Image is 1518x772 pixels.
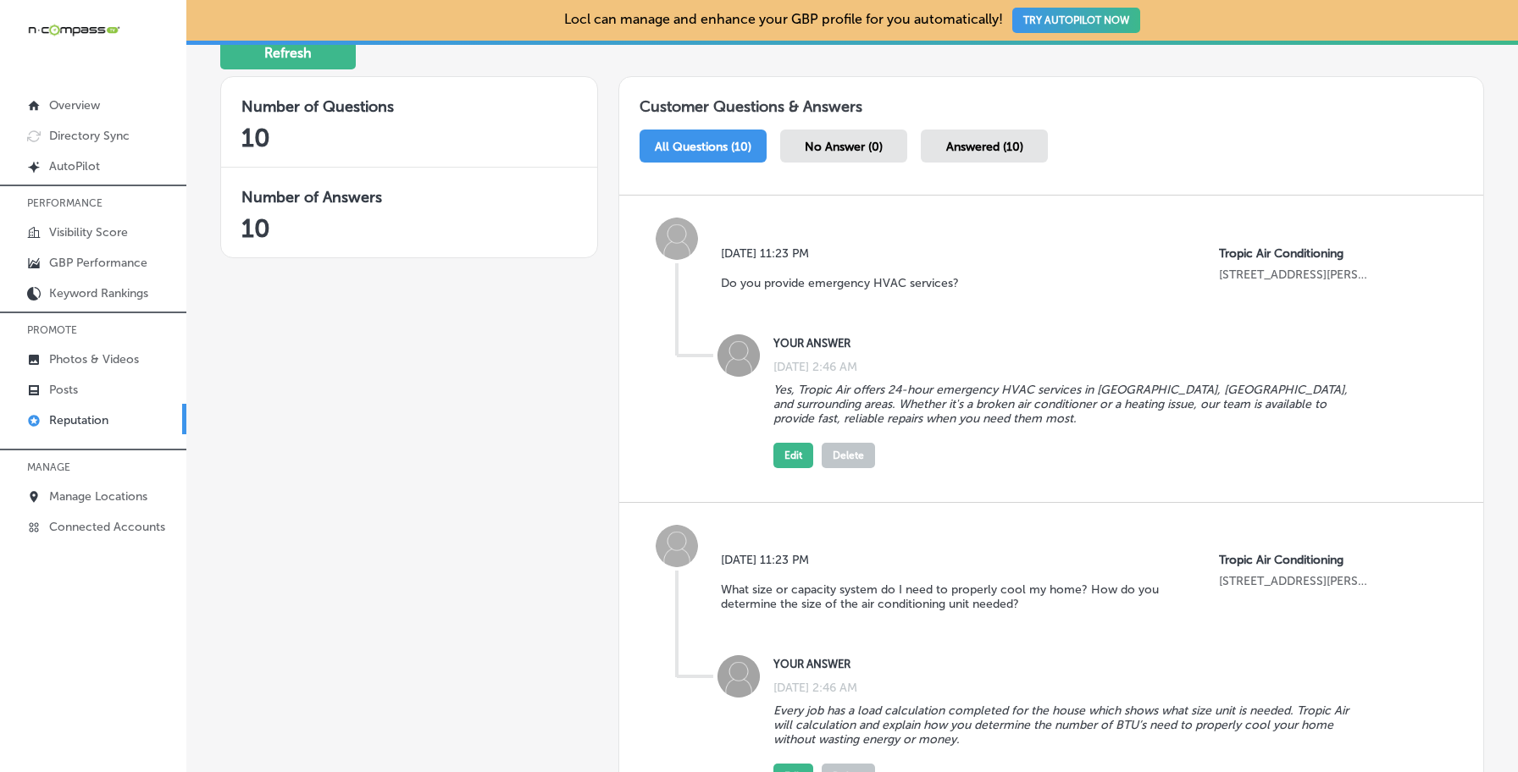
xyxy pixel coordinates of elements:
h3: Number of Questions [241,97,577,116]
button: Edit [773,443,813,468]
p: Do you provide emergency HVAC services? [721,276,959,290]
button: TRY AUTOPILOT NOW [1012,8,1140,33]
p: 1342 whitfield ave [1219,267,1371,282]
p: Connected Accounts [49,520,165,534]
label: [DATE] 2:46 AM [773,360,857,374]
p: What size or capacity system do I need to properly cool my home? How do you determine the size of... [721,582,1205,611]
h2: 10 [241,123,577,153]
p: GBP Performance [49,256,147,270]
p: Tropic Air Conditioning [1219,553,1371,567]
button: Delete [822,443,875,468]
p: Photos & Videos [49,352,139,367]
p: Reputation [49,413,108,427]
p: 1342 whitfield ave [1219,574,1371,588]
span: No Answer (0) [805,140,883,154]
p: Posts [49,383,78,397]
label: YOUR ANSWER [773,337,1364,350]
p: Visibility Score [49,225,128,240]
p: AutoPilot [49,159,100,174]
p: Directory Sync [49,129,130,143]
p: Every job has a load calculation completed for the house which shows what size unit is needed. Tr... [773,703,1364,747]
p: Manage Locations [49,489,147,504]
label: [DATE] 11:23 PM [721,553,1218,567]
img: 660ab0bf-5cc7-4cb8-ba1c-48b5ae0f18e60NCTV_CLogo_TV_Black_-500x88.png [27,22,120,38]
p: Tropic Air Conditioning [1219,246,1371,261]
h2: 10 [241,213,577,244]
label: [DATE] 11:23 PM [721,246,972,261]
span: Answered (10) [946,140,1023,154]
p: Overview [49,98,100,113]
label: [DATE] 2:46 AM [773,681,857,695]
p: Yes, Tropic Air offers 24-hour emergency HVAC services in [GEOGRAPHIC_DATA], [GEOGRAPHIC_DATA], a... [773,383,1364,426]
h3: Number of Answers [241,188,577,207]
span: All Questions (10) [655,140,751,154]
h1: Customer Questions & Answers [619,77,1483,123]
label: YOUR ANSWER [773,658,1364,670]
button: Refresh [220,36,356,69]
p: Keyword Rankings [49,286,148,301]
